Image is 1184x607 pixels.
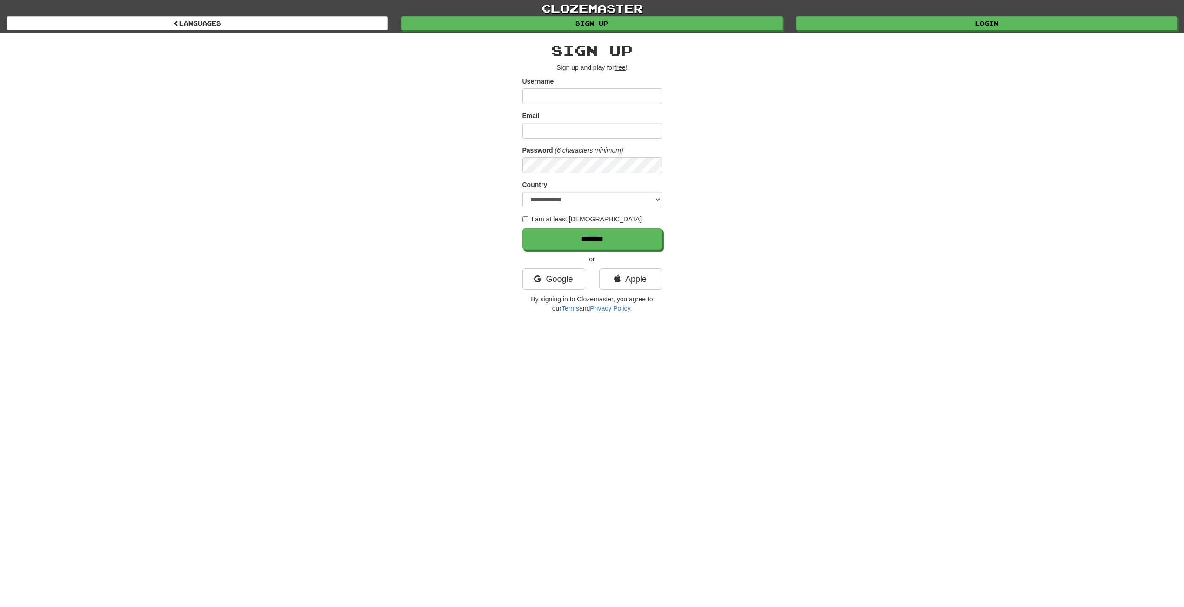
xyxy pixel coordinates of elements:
[7,16,388,30] a: Languages
[555,147,623,154] em: (6 characters minimum)
[599,268,662,290] a: Apple
[590,305,630,312] a: Privacy Policy
[522,216,528,222] input: I am at least [DEMOGRAPHIC_DATA]
[522,146,553,155] label: Password
[796,16,1177,30] a: Login
[615,64,626,71] u: free
[522,294,662,313] p: By signing in to Clozemaster, you agree to our and .
[522,268,585,290] a: Google
[522,111,540,120] label: Email
[522,254,662,264] p: or
[522,77,554,86] label: Username
[562,305,579,312] a: Terms
[522,63,662,72] p: Sign up and play for !
[522,214,642,224] label: I am at least [DEMOGRAPHIC_DATA]
[522,180,548,189] label: Country
[401,16,782,30] a: Sign up
[522,43,662,58] h2: Sign up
